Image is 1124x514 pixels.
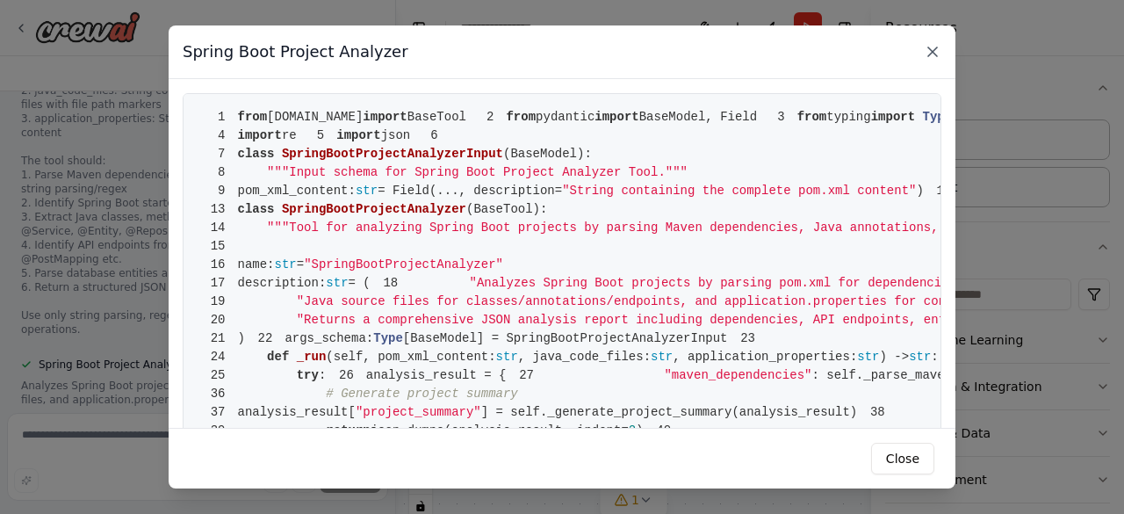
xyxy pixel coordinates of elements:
span: self, pom_xml_content: [334,350,496,364]
span: 40 [644,422,684,440]
span: _run [297,350,327,364]
span: import [871,110,915,124]
span: import [238,128,282,142]
span: def [267,350,289,364]
span: ) [916,184,923,198]
span: import [363,110,407,124]
span: "String containing the complete pom.xml content" [562,184,916,198]
span: from [506,110,536,124]
span: ( [503,147,510,161]
span: 8 [198,163,238,182]
span: class [238,202,275,216]
span: "maven_dependencies" [664,368,811,382]
span: # Generate project summary [326,387,517,401]
span: "Java source files for classes/annotations/endpoints, and application.properties for configuratio... [297,294,1042,308]
span: BaseModel [510,147,577,161]
span: BaseModel, Field [639,110,757,124]
span: 21 [198,329,238,348]
span: 1 [198,108,238,127]
span: 20 [198,311,238,329]
span: 36 [198,385,238,403]
span: 13 [198,200,238,219]
span: "project_summary" [356,405,481,419]
span: description: [238,276,327,290]
span: "Analyzes Spring Boot projects by parsing pom.xml for dependencies, " [469,276,978,290]
span: json [381,128,411,142]
span: 14 [198,219,238,237]
span: 39 [198,422,238,440]
span: ) [636,424,643,438]
span: Type [923,110,953,124]
span: str [356,184,378,198]
span: : [931,350,938,364]
span: 25 [198,366,238,385]
span: 23 [728,329,768,348]
span: re [282,128,297,142]
span: import [594,110,638,124]
span: SpringBootProjectAnalyzerInput [282,147,503,161]
span: Type [373,331,403,345]
span: ) [198,331,245,345]
span: analysis_result = { [326,368,506,382]
span: 22 [245,329,285,348]
span: 26 [326,366,366,385]
span: BaseTool [407,110,466,124]
span: 2 [629,424,636,438]
span: ) -> [880,350,910,364]
span: 4 [198,127,238,145]
span: [BaseModel] = SpringBootProjectAnalyzerInput [403,331,728,345]
span: str [909,350,931,364]
span: : [319,368,326,382]
span: ] = self._generate_project_summary(analysis_result) [481,405,857,419]
span: str [857,350,879,364]
span: json.dumps(analysis_result, indent= [371,424,629,438]
span: pydantic [536,110,594,124]
span: str [651,350,673,364]
span: return [326,424,370,438]
span: 16 [198,256,238,274]
span: analysis_result[ [238,405,356,419]
span: 3 [757,108,797,127]
span: BaseTool [473,202,532,216]
button: Close [871,443,934,474]
span: ): [533,202,548,216]
span: [DOMAIN_NAME] [267,110,363,124]
span: 37 [198,403,238,422]
span: , java_code_files: [518,350,651,364]
span: 15 [198,237,238,256]
span: 9 [198,182,238,200]
span: """Input schema for Spring Boot Project Analyzer Tool.""" [267,165,688,179]
h3: Spring Boot Project Analyzer [183,40,408,64]
span: name: [238,257,275,271]
span: pom_xml_content: [238,184,356,198]
span: ( [326,350,333,364]
span: 5 [297,127,337,145]
span: "SpringBootProjectAnalyzer" [304,257,503,271]
span: from [797,110,827,124]
span: 10 [924,182,964,200]
span: SpringBootProjectAnalyzer [282,202,466,216]
span: str [326,276,348,290]
span: 6 [410,127,450,145]
span: 7 [198,145,238,163]
span: str [275,257,297,271]
span: class [238,147,275,161]
span: try [297,368,319,382]
span: = Field(..., description= [378,184,562,198]
span: 27 [506,366,546,385]
span: 18 [371,274,411,293]
span: 38 [857,403,897,422]
span: 24 [198,348,238,366]
span: 17 [198,274,238,293]
span: 2 [466,108,507,127]
span: from [238,110,268,124]
span: 19 [198,293,238,311]
span: import [336,128,380,142]
span: ( [466,202,473,216]
span: = ( [349,276,371,290]
span: typing [826,110,870,124]
span: str [496,350,518,364]
span: args_schema: [285,331,373,345]
span: , application_properties: [673,350,857,364]
span: = [297,257,304,271]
